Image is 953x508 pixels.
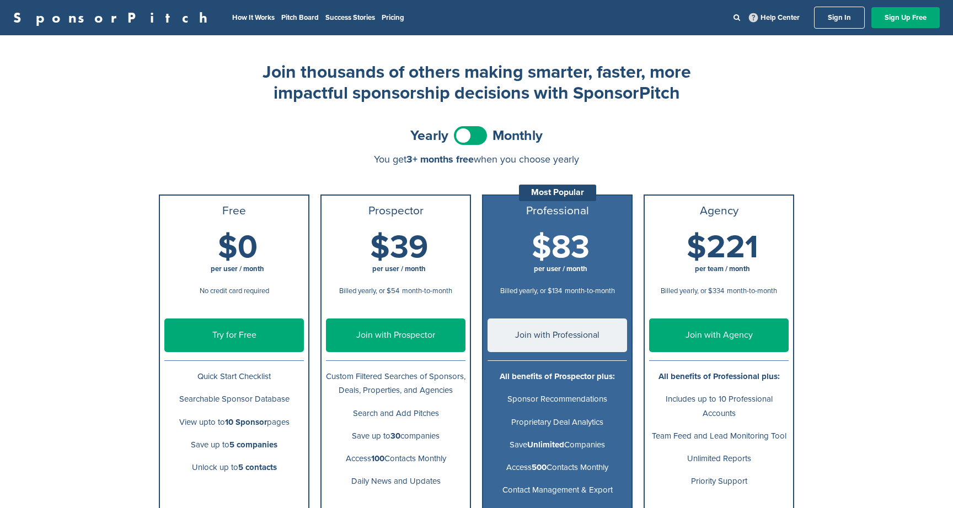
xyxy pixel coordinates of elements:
[649,392,789,420] p: Includes up to 10 Professional Accounts
[492,129,543,143] span: Monthly
[747,11,802,24] a: Help Center
[488,438,627,452] p: Save Companies
[159,154,794,165] div: You get when you choose yearly
[164,438,304,452] p: Save up to
[370,228,428,267] span: $39
[488,461,627,474] p: Access Contacts Monthly
[326,452,465,466] p: Access Contacts Monthly
[649,474,789,488] p: Priority Support
[326,370,465,397] p: Custom Filtered Searches of Sponsors, Deals, Properties, and Agencies
[500,287,562,295] span: Billed yearly, or $134
[871,7,940,28] a: Sign Up Free
[225,417,267,427] b: 10 Sponsor
[488,204,627,218] h3: Professional
[649,429,789,443] p: Team Feed and Lead Monitoring Tool
[164,461,304,474] p: Unlock up to
[488,318,627,352] a: Join with Professional
[661,287,724,295] span: Billed yearly, or $334
[326,204,465,218] h3: Prospector
[325,13,375,22] a: Success Stories
[488,483,627,497] p: Contact Management & Export
[326,429,465,443] p: Save up to companies
[534,264,587,273] span: per user / month
[402,287,452,295] span: month-to-month
[814,7,865,29] a: Sign In
[232,13,275,22] a: How It Works
[218,228,258,267] span: $0
[687,228,758,267] span: $221
[164,318,304,352] a: Try for Free
[13,10,215,25] a: SponsorPitch
[371,453,384,463] b: 100
[519,185,596,201] div: Most Popular
[649,318,789,352] a: Join with Agency
[229,440,277,450] b: 5 companies
[326,474,465,488] p: Daily News and Updates
[281,13,319,22] a: Pitch Board
[339,287,399,295] span: Billed yearly, or $54
[488,392,627,406] p: Sponsor Recommendations
[500,371,615,381] b: All benefits of Prospector plus:
[410,129,448,143] span: Yearly
[649,204,789,218] h3: Agency
[326,318,465,352] a: Join with Prospector
[649,452,789,466] p: Unlimited Reports
[211,264,264,273] span: per user / month
[382,13,404,22] a: Pricing
[164,415,304,429] p: View upto to pages
[390,431,400,441] b: 30
[695,264,750,273] span: per team / month
[532,462,547,472] b: 500
[406,153,474,165] span: 3+ months free
[658,371,780,381] b: All benefits of Professional plus:
[256,62,697,104] h2: Join thousands of others making smarter, faster, more impactful sponsorship decisions with Sponso...
[372,264,426,273] span: per user / month
[565,287,615,295] span: month-to-month
[164,392,304,406] p: Searchable Sponsor Database
[164,370,304,383] p: Quick Start Checklist
[488,415,627,429] p: Proprietary Deal Analytics
[238,462,277,472] b: 5 contacts
[326,407,465,420] p: Search and Add Pitches
[727,287,777,295] span: month-to-month
[164,204,304,218] h3: Free
[527,440,564,450] b: Unlimited
[532,228,590,267] span: $83
[200,287,269,295] span: No credit card required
